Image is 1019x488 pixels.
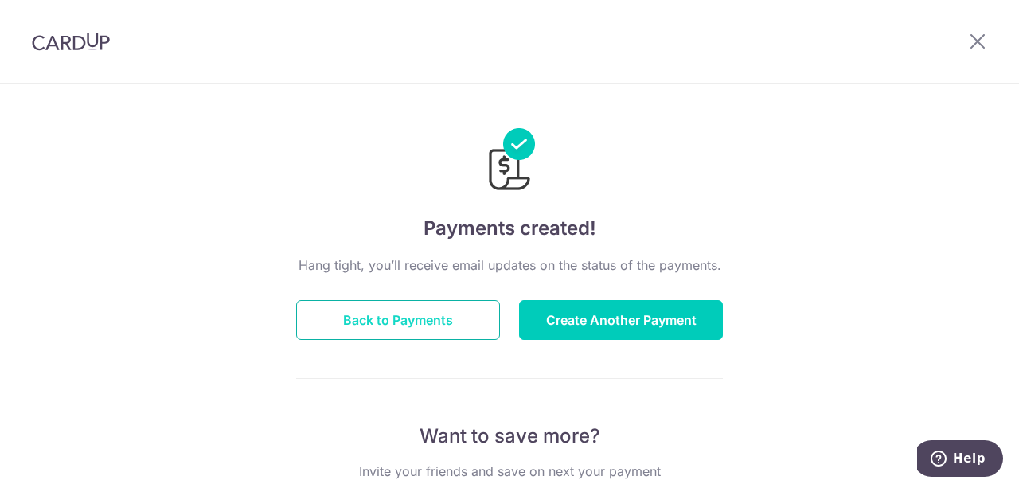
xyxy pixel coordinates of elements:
img: Payments [484,128,535,195]
p: Want to save more? [296,424,723,449]
p: Hang tight, you’ll receive email updates on the status of the payments. [296,256,723,275]
img: CardUp [32,32,110,51]
button: Back to Payments [296,300,500,340]
iframe: Opens a widget where you can find more information [917,440,1003,480]
h4: Payments created! [296,214,723,243]
button: Create Another Payment [519,300,723,340]
p: Invite your friends and save on next your payment [296,462,723,481]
